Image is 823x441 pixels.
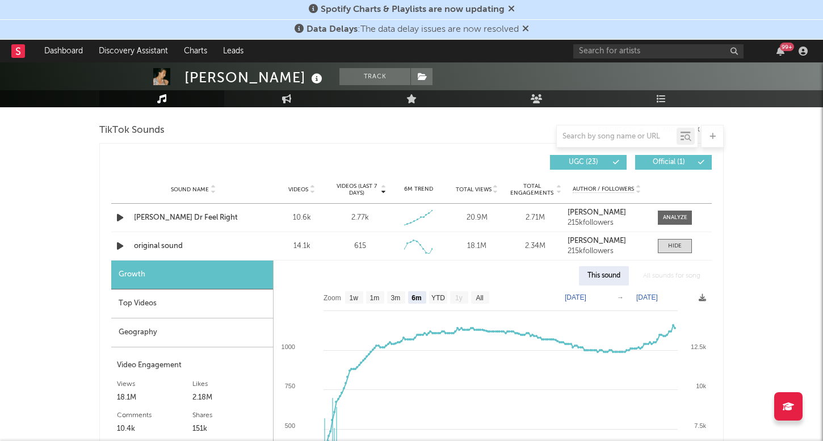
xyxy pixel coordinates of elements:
[565,293,586,301] text: [DATE]
[696,383,706,389] text: 10k
[215,40,251,62] a: Leads
[171,186,209,193] span: Sound Name
[617,293,624,301] text: →
[780,43,794,51] div: 99 +
[117,377,192,391] div: Views
[522,25,529,34] span: Dismiss
[339,68,410,85] button: Track
[694,422,706,429] text: 7.5k
[636,293,658,301] text: [DATE]
[557,159,610,166] span: UGC ( 23 )
[550,155,627,170] button: UGC(23)
[134,212,253,224] a: [PERSON_NAME] Dr Feel Right
[568,209,646,217] a: [PERSON_NAME]
[392,185,445,194] div: 6M Trend
[321,5,505,14] span: Spotify Charts & Playlists are now updating
[455,294,463,302] text: 1y
[568,237,626,245] strong: [PERSON_NAME]
[509,212,562,224] div: 2.71M
[192,422,268,436] div: 151k
[306,25,519,34] span: : The data delay issues are now resolved
[285,422,295,429] text: 500
[573,44,744,58] input: Search for artists
[117,359,267,372] div: Video Engagement
[635,266,709,285] div: All sounds for song
[285,383,295,389] text: 750
[568,209,626,216] strong: [PERSON_NAME]
[117,409,192,422] div: Comments
[334,183,380,196] span: Videos (last 7 days)
[568,237,646,245] a: [PERSON_NAME]
[111,289,273,318] div: Top Videos
[192,391,268,405] div: 2.18M
[36,40,91,62] a: Dashboard
[456,186,492,193] span: Total Views
[134,241,253,252] a: original sound
[275,212,328,224] div: 10.6k
[391,294,401,302] text: 3m
[691,343,706,350] text: 12.5k
[351,212,369,224] div: 2.77k
[451,241,503,252] div: 18.1M
[176,40,215,62] a: Charts
[91,40,176,62] a: Discovery Assistant
[508,5,515,14] span: Dismiss
[288,186,308,193] span: Videos
[117,422,192,436] div: 10.4k
[117,391,192,405] div: 18.1M
[476,294,483,302] text: All
[354,241,366,252] div: 615
[99,124,165,137] span: TikTok Sounds
[350,294,359,302] text: 1w
[192,377,268,391] div: Likes
[192,409,268,422] div: Shares
[282,343,295,350] text: 1000
[111,318,273,347] div: Geography
[275,241,328,252] div: 14.1k
[509,241,562,252] div: 2.34M
[431,294,445,302] text: YTD
[411,294,421,302] text: 6m
[568,219,646,227] div: 215k followers
[557,132,677,141] input: Search by song name or URL
[579,266,629,285] div: This sound
[568,247,646,255] div: 215k followers
[324,294,341,302] text: Zoom
[111,261,273,289] div: Growth
[635,155,712,170] button: Official(1)
[573,186,634,193] span: Author / Followers
[184,68,325,87] div: [PERSON_NAME]
[370,294,380,302] text: 1m
[509,183,555,196] span: Total Engagements
[643,159,695,166] span: Official ( 1 )
[451,212,503,224] div: 20.9M
[776,47,784,56] button: 99+
[306,25,358,34] span: Data Delays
